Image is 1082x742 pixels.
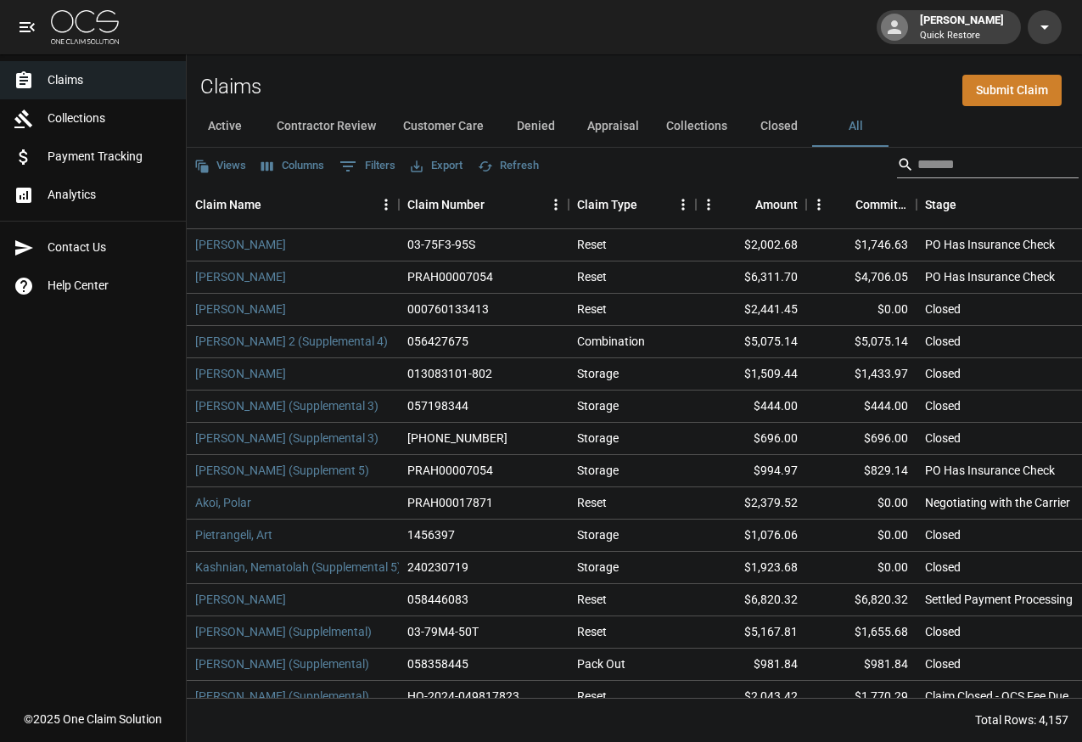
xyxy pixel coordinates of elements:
div: HO-2024-049817823 [407,688,519,705]
div: Closed [925,623,961,640]
button: Customer Care [390,106,497,147]
div: Reset [577,268,607,285]
div: Claim Name [187,181,399,228]
div: 056427675 [407,333,468,350]
button: Menu [806,192,832,217]
div: dynamic tabs [187,106,1082,147]
div: Pack Out [577,655,625,672]
div: $1,746.63 [806,229,917,261]
div: 240230719 [407,559,468,576]
div: $5,167.81 [696,616,806,649]
div: Claim Name [195,181,261,228]
div: Settled Payment Processing [925,591,1073,608]
button: open drawer [10,10,44,44]
a: Pietrangeli, Art [195,526,272,543]
a: Kashnian, Nematolah (Supplemental 5) [195,559,401,576]
div: Negotiating with the Carrier [925,494,1070,511]
button: Closed [741,106,817,147]
div: Claim Closed - OCS Fee Due [925,688,1068,705]
span: Contact Us [48,239,172,256]
a: [PERSON_NAME] (Supplement 5) [195,462,369,479]
div: Storage [577,559,619,576]
div: $2,043.42 [696,681,806,713]
div: $6,311.70 [696,261,806,294]
div: $444.00 [696,391,806,423]
span: Claims [48,71,172,89]
button: Show filters [335,153,400,180]
button: Contractor Review [263,106,390,147]
div: Reset [577,301,607,318]
span: Payment Tracking [48,148,172,166]
a: [PERSON_NAME] (Supplelmental) [195,623,372,640]
p: Quick Restore [920,29,1004,43]
a: [PERSON_NAME] (Supplemental 3) [195,397,378,414]
button: Export [406,153,467,179]
button: Menu [373,192,399,217]
button: Sort [637,193,661,216]
div: $1,770.29 [806,681,917,713]
button: Sort [485,193,508,216]
div: Storage [577,397,619,414]
div: PRAH00007054 [407,462,493,479]
button: Select columns [257,153,328,179]
div: $1,509.44 [696,358,806,391]
div: $994.97 [696,455,806,487]
a: [PERSON_NAME] [195,268,286,285]
div: $981.84 [696,649,806,681]
div: $981.84 [806,649,917,681]
button: Menu [670,192,696,217]
a: Submit Claim [962,75,1062,106]
button: Menu [696,192,721,217]
div: Reset [577,236,607,253]
div: Closed [925,655,961,672]
div: 03-79M4-50T [407,623,479,640]
div: Reset [577,623,607,640]
div: Reset [577,591,607,608]
div: Closed [925,526,961,543]
div: Storage [577,526,619,543]
span: Analytics [48,186,172,204]
div: Amount [755,181,798,228]
img: ocs-logo-white-transparent.png [51,10,119,44]
div: 1005-91-2469 [407,430,507,447]
div: Closed [925,397,961,414]
button: All [817,106,894,147]
div: Claim Number [407,181,485,228]
div: $5,075.14 [806,326,917,358]
div: $1,076.06 [696,520,806,552]
div: Reset [577,688,607,705]
div: 000760133413 [407,301,489,318]
span: Help Center [48,277,172,295]
div: Closed [925,559,961,576]
button: Sort [732,193,755,216]
div: Search [897,151,1079,182]
div: $1,433.97 [806,358,917,391]
div: 03-75F3-95S [407,236,475,253]
div: 013083101-802 [407,365,492,382]
a: [PERSON_NAME] (Supplemental 3) [195,430,378,447]
div: PRAH00017871 [407,494,493,511]
div: Committed Amount [806,181,917,228]
div: 057198344 [407,397,468,414]
div: Closed [925,333,961,350]
div: $696.00 [696,423,806,455]
div: PO Has Insurance Check [925,462,1055,479]
button: Views [190,153,250,179]
div: $2,441.45 [696,294,806,326]
div: Claim Type [577,181,637,228]
button: Refresh [474,153,543,179]
a: [PERSON_NAME] [195,365,286,382]
div: 058358445 [407,655,468,672]
div: $1,655.68 [806,616,917,649]
div: Storage [577,365,619,382]
div: 058446083 [407,591,468,608]
a: [PERSON_NAME] [195,236,286,253]
div: Storage [577,462,619,479]
span: Collections [48,110,172,127]
div: $0.00 [806,552,917,584]
div: $6,820.32 [696,584,806,616]
button: Sort [261,193,285,216]
div: Closed [925,365,961,382]
button: Denied [497,106,574,147]
div: Committed Amount [855,181,908,228]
